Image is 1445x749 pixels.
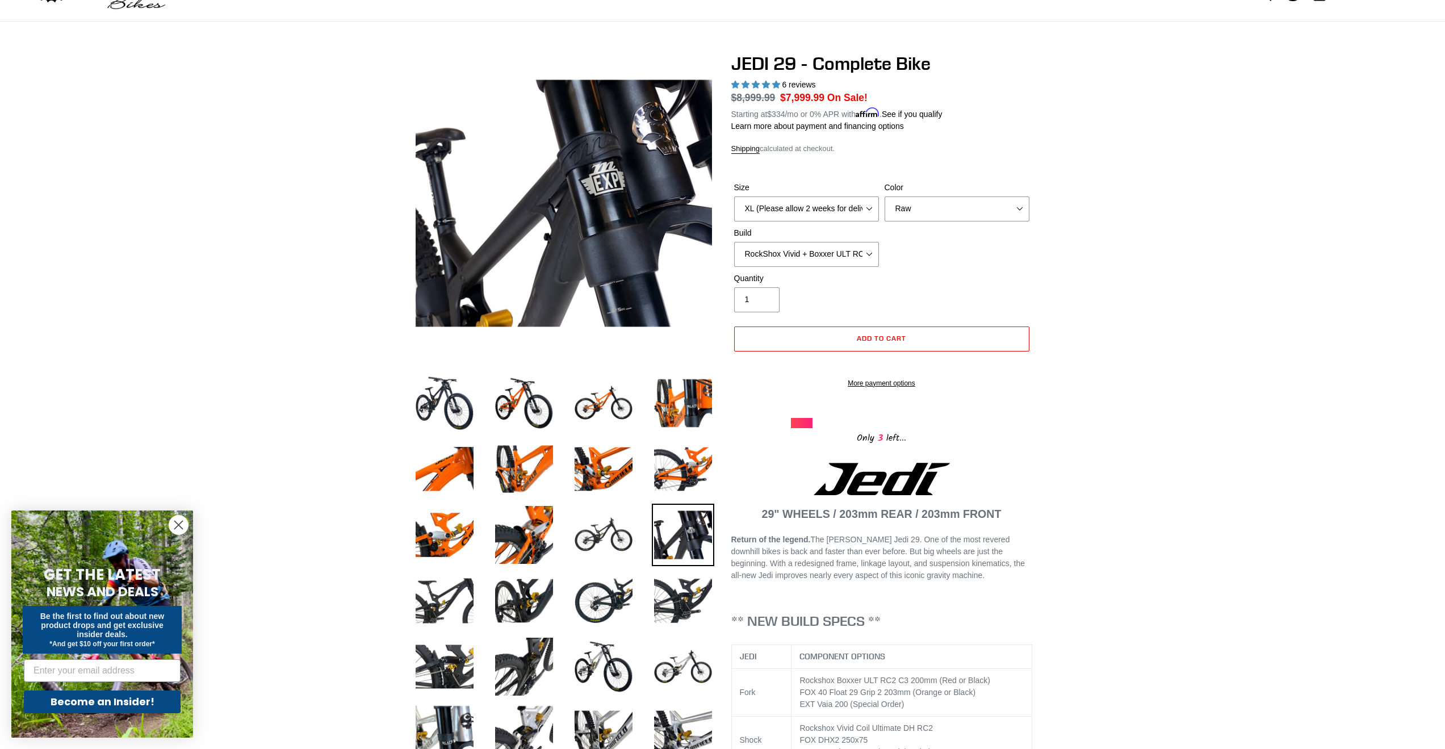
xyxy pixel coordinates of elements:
strong: 29" WHEELS / 203mm REAR / 203mm FRONT [762,508,1002,520]
strong: Return of the legend. [731,535,811,544]
h3: ** NEW BUILD SPECS ** [731,613,1032,629]
label: Build [734,227,879,239]
span: Rockshox Vivid Coil Ultimate DH RC2 [799,723,933,733]
span: Rockshox Boxxer ULT RC2 C3 200mm (Red or Black) [799,676,990,685]
span: FOX DHX2 250x75 [799,735,868,744]
button: Close dialog [169,515,189,535]
span: $334 [767,110,785,119]
h1: JEDI 29 - Complete Bike [731,53,1032,74]
img: Load image into Gallery viewer, JEDI 29 - Complete Bike [652,635,714,698]
img: Load image into Gallery viewer, JEDI 29 - Complete Bike [652,372,714,434]
p: The [PERSON_NAME] Jedi 29. One of the most revered downhill bikes is back and faster than ever be... [731,534,1032,581]
img: Load image into Gallery viewer, JEDI 29 - Complete Bike [413,635,476,698]
img: Load image into Gallery viewer, JEDI 29 - Complete Bike [652,438,714,500]
img: Load image into Gallery viewer, JEDI 29 - Complete Bike [493,504,555,566]
span: Add to cart [857,334,906,342]
span: NEWS AND DEALS [47,583,158,601]
span: FOX 40 Float 29 Grip 2 203mm (Orange or Black) [799,688,975,697]
a: Shipping [731,144,760,154]
a: Learn more about payment and financing options [731,122,904,131]
span: Affirm [856,108,879,118]
th: COMPONENT OPTIONS [791,645,1032,669]
span: $7,999.99 [780,92,824,103]
button: Add to cart [734,327,1029,352]
span: On Sale! [827,90,868,105]
img: Load image into Gallery viewer, JEDI 29 - Complete Bike [413,438,476,500]
img: Load image into Gallery viewer, JEDI 29 - Complete Bike [413,570,476,632]
a: More payment options [734,378,1029,388]
th: JEDI [731,645,791,669]
img: Load image into Gallery viewer, JEDI 29 - Complete Bike [493,570,555,632]
div: Only left... [791,428,973,446]
label: Size [734,182,879,194]
img: Load image into Gallery viewer, JEDI 29 - Complete Bike [493,438,555,500]
img: Jedi Logo [814,463,950,495]
input: Enter your email address [24,659,181,682]
span: *And get $10 off your first order* [49,640,154,648]
img: Load image into Gallery viewer, JEDI 29 - Complete Bike [572,372,635,434]
img: Load image into Gallery viewer, JEDI 29 - Complete Bike [572,504,635,566]
p: Starting at /mo or 0% APR with . [731,106,943,120]
td: Fork [731,669,791,717]
span: 6 reviews [782,80,815,89]
span: 3 [874,431,886,445]
button: Become an Insider! [24,691,181,713]
img: Load image into Gallery viewer, JEDI 29 - Complete Bike [572,635,635,698]
img: Load image into Gallery viewer, JEDI 29 - Complete Bike [652,504,714,566]
a: See if you qualify - Learn more about Affirm Financing (opens in modal) [882,110,943,119]
img: Load image into Gallery viewer, JEDI 29 - Complete Bike [652,570,714,632]
span: EXT Vaia 200 (Special Order) [799,700,904,709]
img: Load image into Gallery viewer, JEDI 29 - Complete Bike [413,372,476,434]
span: 5.00 stars [731,80,782,89]
label: Color [885,182,1029,194]
img: Load image into Gallery viewer, JEDI 29 - Complete Bike [572,570,635,632]
img: Load image into Gallery viewer, JEDI 29 - Complete Bike [572,438,635,500]
img: Load image into Gallery viewer, JEDI 29 - Complete Bike [493,372,555,434]
span: GET THE LATEST [44,564,161,585]
span: Be the first to find out about new product drops and get exclusive insider deals. [40,612,165,639]
img: Load image into Gallery viewer, JEDI 29 - Complete Bike [493,635,555,698]
label: Quantity [734,273,879,284]
div: calculated at checkout. [731,143,1032,154]
s: $8,999.99 [731,92,776,103]
img: Load image into Gallery viewer, JEDI 29 - Complete Bike [413,504,476,566]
